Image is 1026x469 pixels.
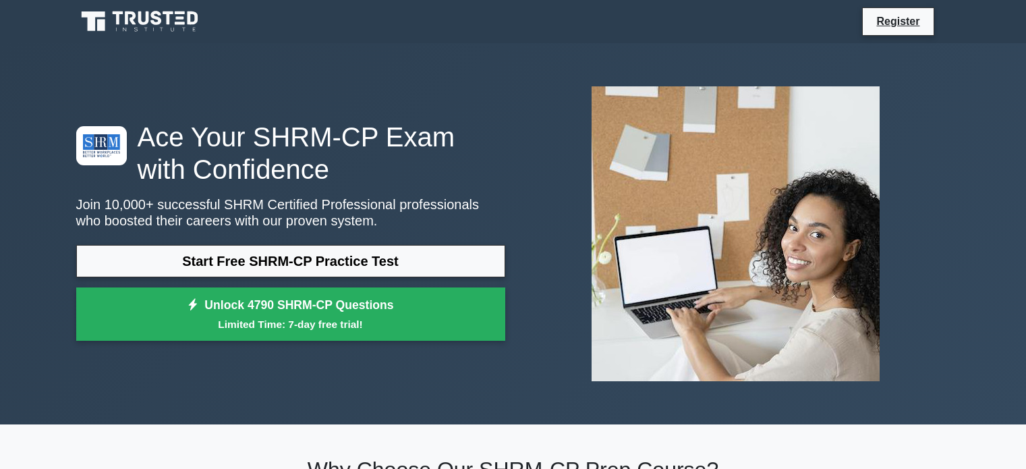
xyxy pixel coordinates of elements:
[76,196,505,229] p: Join 10,000+ successful SHRM Certified Professional professionals who boosted their careers with ...
[76,121,505,186] h1: Ace Your SHRM-CP Exam with Confidence
[76,245,505,277] a: Start Free SHRM-CP Practice Test
[76,287,505,341] a: Unlock 4790 SHRM-CP QuestionsLimited Time: 7-day free trial!
[868,13,928,30] a: Register
[93,316,488,332] small: Limited Time: 7-day free trial!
